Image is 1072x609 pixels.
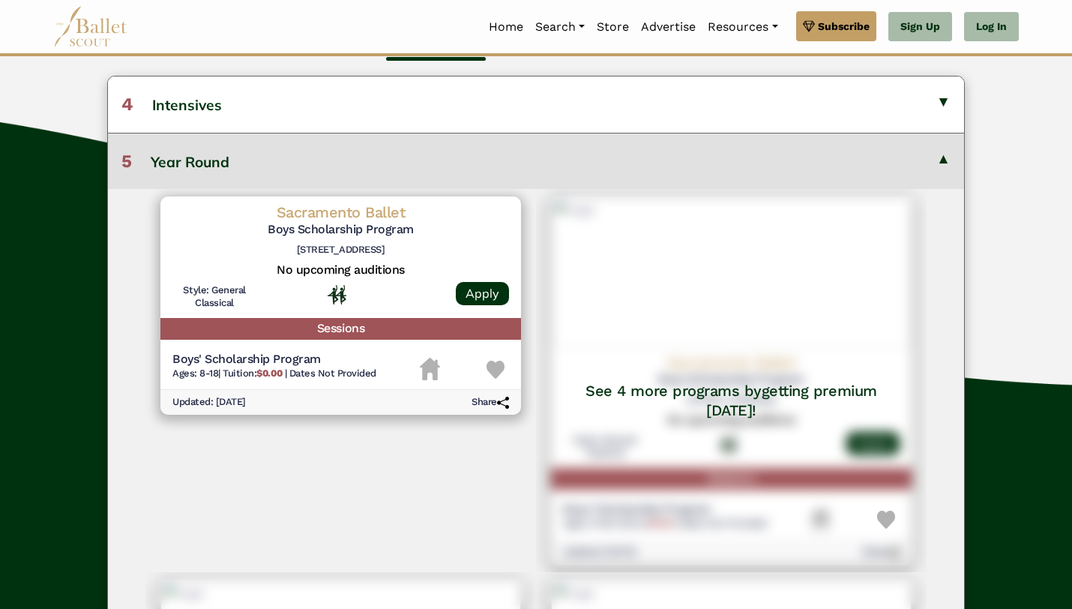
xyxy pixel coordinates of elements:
h6: Share [472,396,509,409]
span: Dates Not Provided [289,367,376,379]
a: Search [529,11,591,43]
h5: Boys Scholarship Program [172,222,509,238]
span: Tuition: [223,367,284,379]
img: Heart [877,511,895,529]
h6: Style: General Classical [172,284,256,310]
img: Heart [487,361,505,379]
a: Subscribe [796,11,876,41]
h6: Updated: [DATE] [172,396,246,409]
h5: Boys' Scholarship Program [172,352,376,367]
h5: Sessions [160,318,521,340]
span: Ages: 8-18 [172,367,218,379]
h4: Sacramento Ballet [172,202,509,222]
img: In Person [328,285,346,304]
h6: [STREET_ADDRESS] [172,244,509,256]
span: 4 [121,94,133,115]
img: Housing Unavailable [420,358,440,380]
a: Advertise [635,11,702,43]
button: 5Year Round [108,133,964,189]
span: Subscribe [818,18,870,34]
h6: | | [172,367,376,380]
a: getting premium [DATE]! [706,382,876,419]
a: Sign Up [888,12,952,42]
button: 4Intensives [108,76,964,132]
b: $0.00 [256,367,282,379]
h4: See 4 more programs by [560,381,903,420]
a: Resources [702,11,783,43]
a: Home [483,11,529,43]
span: 5 [121,151,132,172]
a: Store [591,11,635,43]
a: Apply [456,282,509,305]
h5: No upcoming auditions [172,262,509,278]
img: gem.svg [803,18,815,34]
a: Log In [964,12,1019,42]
